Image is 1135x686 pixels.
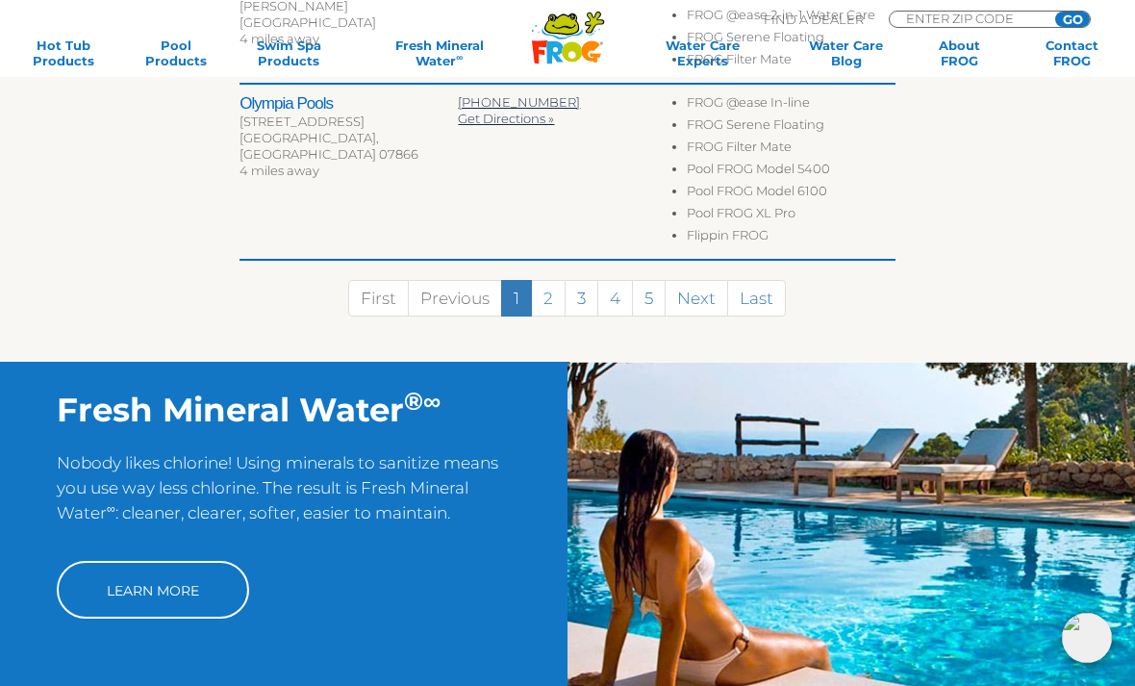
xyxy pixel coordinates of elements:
[408,280,502,317] a: Previous
[904,12,1034,25] input: Zip Code Form
[240,130,458,163] div: [GEOGRAPHIC_DATA], [GEOGRAPHIC_DATA] 07866
[458,94,580,110] a: [PHONE_NUMBER]
[687,139,895,161] li: FROG Filter Mate
[687,205,895,227] li: Pool FROG XL Pro
[423,386,441,416] sup: ∞
[597,280,633,317] a: 4
[57,450,511,542] p: Nobody likes chlorine! Using minerals to sanitize means you use way less chlorine. The result is ...
[19,38,107,68] a: Hot TubProducts
[348,280,409,317] a: First
[458,111,554,126] a: Get Directions »
[687,227,895,249] li: Flippin FROG
[240,163,319,178] span: 4 miles away
[501,280,532,317] a: 1
[687,7,895,29] li: FROG @ease 2-in-1 Water Care
[1028,38,1116,68] a: ContactFROG
[665,280,728,317] a: Next
[687,29,895,51] li: FROG Serene Floating
[240,31,319,46] span: 4 miles away
[531,280,566,317] a: 2
[632,280,666,317] a: 5
[57,391,511,430] h2: Fresh Mineral Water
[240,114,458,130] div: [STREET_ADDRESS]
[1055,12,1090,27] input: GO
[687,183,895,205] li: Pool FROG Model 6100
[57,561,249,619] a: Learn More
[687,51,895,73] li: FROG Filter Mate
[240,94,458,114] h2: Olympia Pools
[916,38,1003,68] a: AboutFROG
[687,116,895,139] li: FROG Serene Floating
[727,280,786,317] a: Last
[1062,613,1112,663] img: openIcon
[107,501,115,516] sup: ∞
[687,94,895,116] li: FROG @ease In-line
[404,386,423,416] sup: ®
[132,38,219,68] a: PoolProducts
[565,280,598,317] a: 3
[687,161,895,183] li: Pool FROG Model 5400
